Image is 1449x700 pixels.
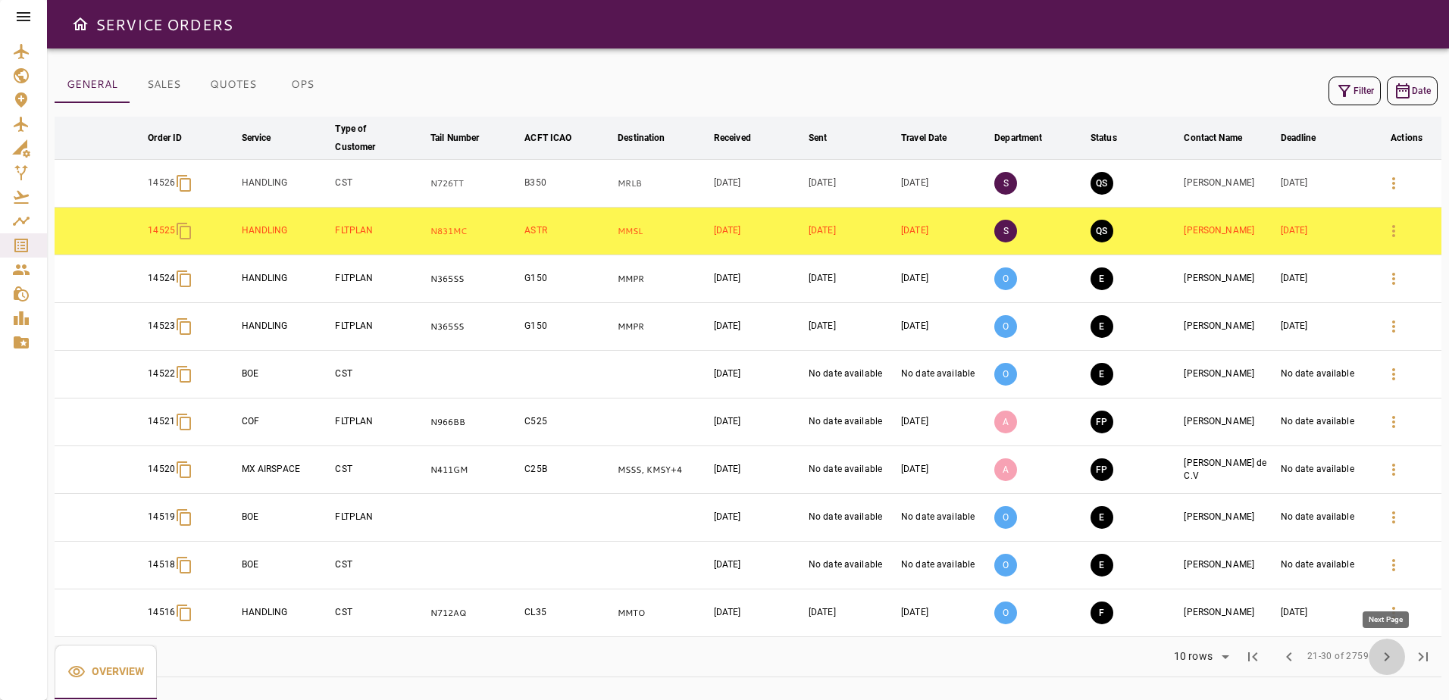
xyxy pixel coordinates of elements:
[1375,404,1412,440] button: Details
[239,494,333,542] td: BOE
[1181,351,1277,398] td: [PERSON_NAME]
[332,160,427,208] td: CST
[521,303,615,351] td: G150
[1375,308,1412,345] button: Details
[1091,267,1113,290] button: EXECUTION
[898,446,991,494] td: [DATE]
[898,398,991,446] td: [DATE]
[55,645,157,699] button: Overview
[1414,648,1432,666] span: last_page
[55,67,130,103] button: GENERAL
[521,589,615,637] td: CL35
[1405,639,1441,675] span: Last Page
[1281,129,1316,147] div: Deadline
[711,208,806,255] td: [DATE]
[618,607,708,620] p: MMTO
[1278,589,1372,637] td: [DATE]
[239,351,333,398] td: BOE
[430,416,518,429] p: N966BB
[1375,356,1412,392] button: Details
[1091,129,1137,147] span: Status
[1375,595,1412,631] button: Details
[1091,172,1113,195] button: QUOTE SENT
[521,208,615,255] td: ASTR
[806,446,898,494] td: No date available
[524,129,571,147] div: ACFT ICAO
[711,589,806,637] td: [DATE]
[994,172,1017,195] p: S
[711,446,806,494] td: [DATE]
[332,542,427,589] td: CST
[332,351,427,398] td: CST
[1091,129,1117,147] div: Status
[806,160,898,208] td: [DATE]
[1307,649,1369,664] span: 21-30 of 2759
[148,224,175,237] p: 14525
[239,398,333,446] td: COF
[618,129,665,147] div: Destination
[1375,452,1412,488] button: Details
[806,255,898,303] td: [DATE]
[898,494,991,542] td: No date available
[806,351,898,398] td: No date available
[711,351,806,398] td: [DATE]
[1091,602,1113,624] button: FINAL
[806,398,898,446] td: No date available
[1091,506,1113,529] button: EXECUTION
[239,303,333,351] td: HANDLING
[65,9,95,39] button: Open drawer
[1375,165,1412,202] button: Details
[268,67,336,103] button: OPS
[332,398,427,446] td: FLTPLAN
[148,367,175,380] p: 14522
[1278,351,1372,398] td: No date available
[806,303,898,351] td: [DATE]
[618,320,708,333] p: MMPR
[618,129,684,147] span: Destination
[1181,542,1277,589] td: [PERSON_NAME]
[148,558,175,571] p: 14518
[1278,208,1372,255] td: [DATE]
[521,446,615,494] td: C25B
[242,129,271,147] div: Service
[1278,446,1372,494] td: No date available
[898,589,991,637] td: [DATE]
[148,129,202,147] span: Order ID
[1170,650,1216,663] div: 10 rows
[1091,315,1113,338] button: EXECUTION
[898,208,991,255] td: [DATE]
[1278,303,1372,351] td: [DATE]
[1181,303,1277,351] td: [PERSON_NAME]
[898,351,991,398] td: No date available
[1244,648,1262,666] span: first_page
[1091,220,1113,242] button: QUOTE SENT
[618,225,708,238] p: MMSL
[1181,398,1277,446] td: [PERSON_NAME]
[95,12,233,36] h6: SERVICE ORDERS
[148,511,175,523] p: 14519
[1278,398,1372,446] td: No date available
[430,320,518,333] p: N365SS
[994,554,1017,577] p: O
[994,220,1017,242] p: S
[1281,129,1336,147] span: Deadline
[239,160,333,208] td: HANDLING
[1181,589,1277,637] td: [PERSON_NAME]
[430,129,499,147] span: Tail Number
[994,602,1017,624] p: O
[239,589,333,637] td: HANDLING
[148,177,175,189] p: 14526
[711,303,806,351] td: [DATE]
[335,120,424,156] span: Type of Customer
[994,411,1017,433] p: A
[1181,255,1277,303] td: [PERSON_NAME]
[1184,129,1242,147] div: Contact Name
[711,398,806,446] td: [DATE]
[1375,213,1412,249] button: Details
[148,606,175,619] p: 14516
[335,120,405,156] div: Type of Customer
[994,129,1042,147] div: Department
[430,225,518,238] p: N831MC
[809,129,847,147] span: Sent
[1278,255,1372,303] td: [DATE]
